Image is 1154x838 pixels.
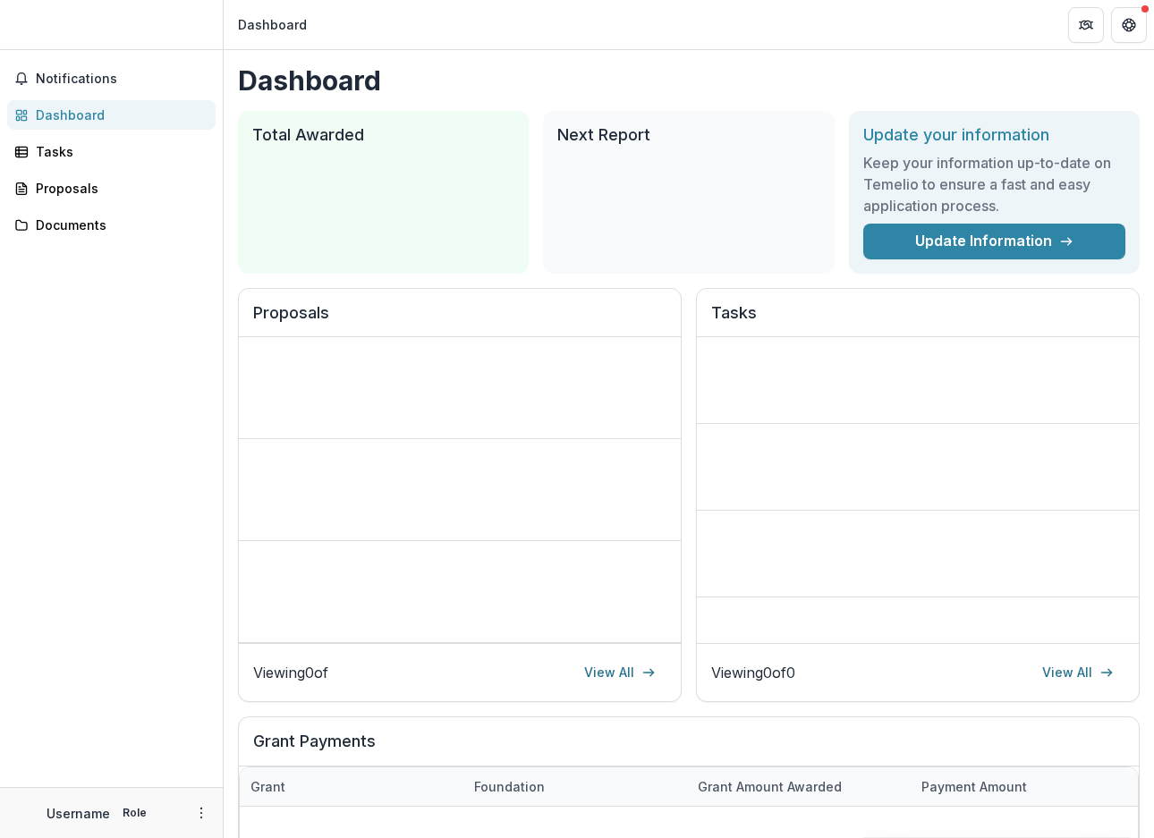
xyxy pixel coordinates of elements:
h2: Next Report [557,125,819,145]
h2: Grant Payments [253,732,1124,766]
a: View All [573,658,666,687]
a: Update Information [863,224,1125,259]
h2: Total Awarded [252,125,514,145]
h2: Update your information [863,125,1125,145]
a: View All [1031,658,1124,687]
div: Tasks [36,142,201,161]
a: Dashboard [7,100,216,130]
div: Documents [36,216,201,234]
div: Dashboard [238,15,307,34]
button: More [191,802,212,824]
p: Viewing 0 of 0 [711,662,795,683]
div: Dashboard [36,106,201,124]
h2: Proposals [253,303,666,337]
span: Notifications [36,72,208,87]
p: Viewing 0 of [253,662,328,683]
a: Tasks [7,137,216,166]
button: Get Help [1111,7,1147,43]
button: Partners [1068,7,1104,43]
h3: Keep your information up-to-date on Temelio to ensure a fast and easy application process. [863,152,1125,216]
h2: Tasks [711,303,1124,337]
p: Role [117,805,152,821]
a: Proposals [7,174,216,203]
p: Username [47,804,110,823]
div: Proposals [36,179,201,198]
h1: Dashboard [238,64,1140,97]
button: Notifications [7,64,216,93]
a: Documents [7,210,216,240]
nav: breadcrumb [231,12,314,38]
